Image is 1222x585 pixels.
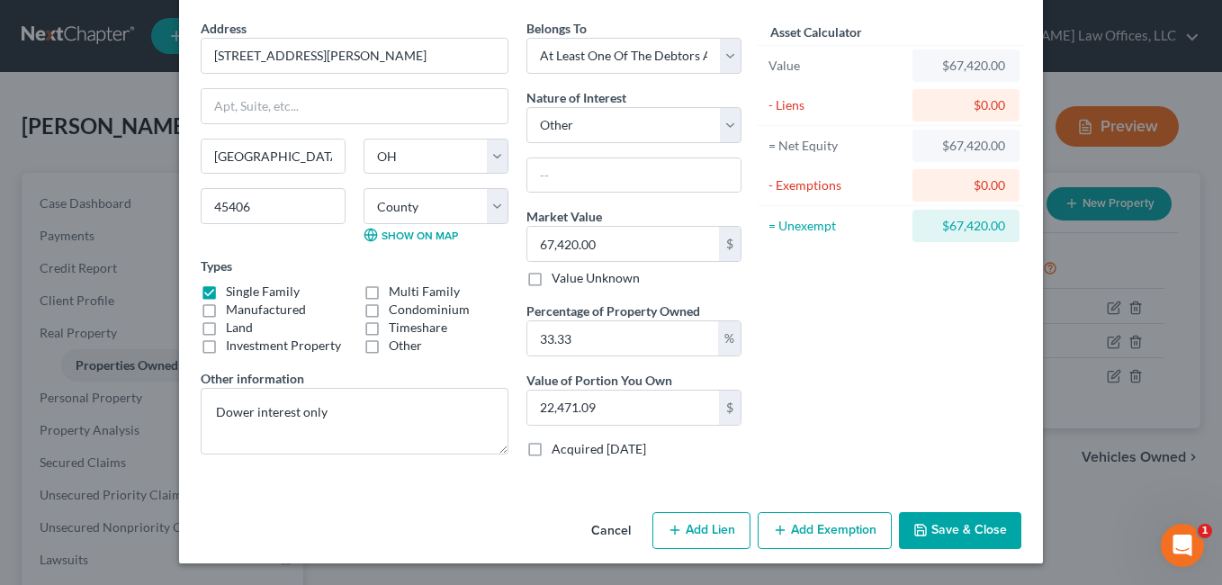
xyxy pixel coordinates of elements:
[201,369,304,388] label: Other information
[927,137,1005,155] div: $67,420.00
[389,337,422,355] label: Other
[202,39,508,73] input: Enter address...
[389,301,470,319] label: Condominium
[527,321,718,355] input: 0.00
[899,512,1021,550] button: Save & Close
[927,57,1005,75] div: $67,420.00
[577,514,645,550] button: Cancel
[526,301,700,320] label: Percentage of Property Owned
[719,227,741,261] div: $
[226,319,253,337] label: Land
[768,137,904,155] div: = Net Equity
[201,188,346,224] input: Enter zip...
[226,283,300,301] label: Single Family
[768,217,904,235] div: = Unexempt
[526,207,602,226] label: Market Value
[927,176,1005,194] div: $0.00
[552,269,640,287] label: Value Unknown
[364,228,458,242] a: Show on Map
[226,301,306,319] label: Manufactured
[758,512,892,550] button: Add Exemption
[202,89,508,123] input: Apt, Suite, etc...
[226,337,341,355] label: Investment Property
[927,96,1005,114] div: $0.00
[768,57,904,75] div: Value
[526,21,587,36] span: Belongs To
[719,391,741,425] div: $
[526,88,626,107] label: Nature of Interest
[768,176,904,194] div: - Exemptions
[527,391,719,425] input: 0.00
[552,440,646,458] label: Acquired [DATE]
[527,158,741,193] input: --
[389,319,447,337] label: Timeshare
[201,256,232,275] label: Types
[718,321,741,355] div: %
[768,96,904,114] div: - Liens
[202,139,345,174] input: Enter city...
[201,21,247,36] span: Address
[1161,524,1204,567] iframe: Intercom live chat
[389,283,460,301] label: Multi Family
[652,512,750,550] button: Add Lien
[1198,524,1212,538] span: 1
[526,371,672,390] label: Value of Portion You Own
[770,22,862,41] label: Asset Calculator
[527,227,719,261] input: 0.00
[927,217,1005,235] div: $67,420.00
